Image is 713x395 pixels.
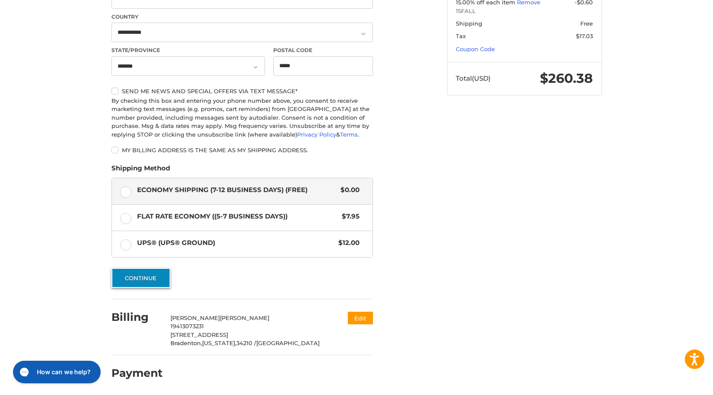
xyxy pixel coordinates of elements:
span: $0.00 [337,185,360,195]
span: Free [580,20,593,27]
span: [STREET_ADDRESS] [170,331,228,338]
span: $7.95 [338,212,360,222]
h2: Billing [111,310,162,324]
span: Flat Rate Economy ((5-7 Business Days)) [137,212,338,222]
a: Privacy Policy [297,131,336,138]
span: [PERSON_NAME] [170,314,220,321]
span: Shipping [456,20,482,27]
span: 19413073231 [170,323,204,330]
label: My billing address is the same as my shipping address. [111,147,373,153]
iframe: Gorgias live chat messenger [9,358,103,386]
label: Send me news and special offers via text message* [111,88,373,95]
span: 15FALL [456,7,593,16]
a: Terms [340,131,358,138]
span: UPS® (UPS® Ground) [137,238,334,248]
span: [GEOGRAPHIC_DATA] [256,340,320,346]
span: Bradenton, [170,340,202,346]
div: By checking this box and entering your phone number above, you consent to receive marketing text ... [111,97,373,139]
span: $17.03 [576,33,593,39]
span: $260.38 [540,70,593,86]
span: [US_STATE], [202,340,236,346]
span: Tax [456,33,466,39]
a: Coupon Code [456,46,495,52]
label: Postal Code [273,46,373,54]
span: [PERSON_NAME] [220,314,269,321]
span: $12.00 [334,238,360,248]
h2: Payment [111,366,163,380]
label: State/Province [111,46,265,54]
label: Country [111,13,373,21]
button: Continue [111,268,170,288]
legend: Shipping Method [111,163,170,177]
span: Total (USD) [456,74,491,82]
span: 34210 / [236,340,256,346]
span: Economy Shipping (7-12 Business Days) (Free) [137,185,337,195]
button: Edit [348,312,373,324]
